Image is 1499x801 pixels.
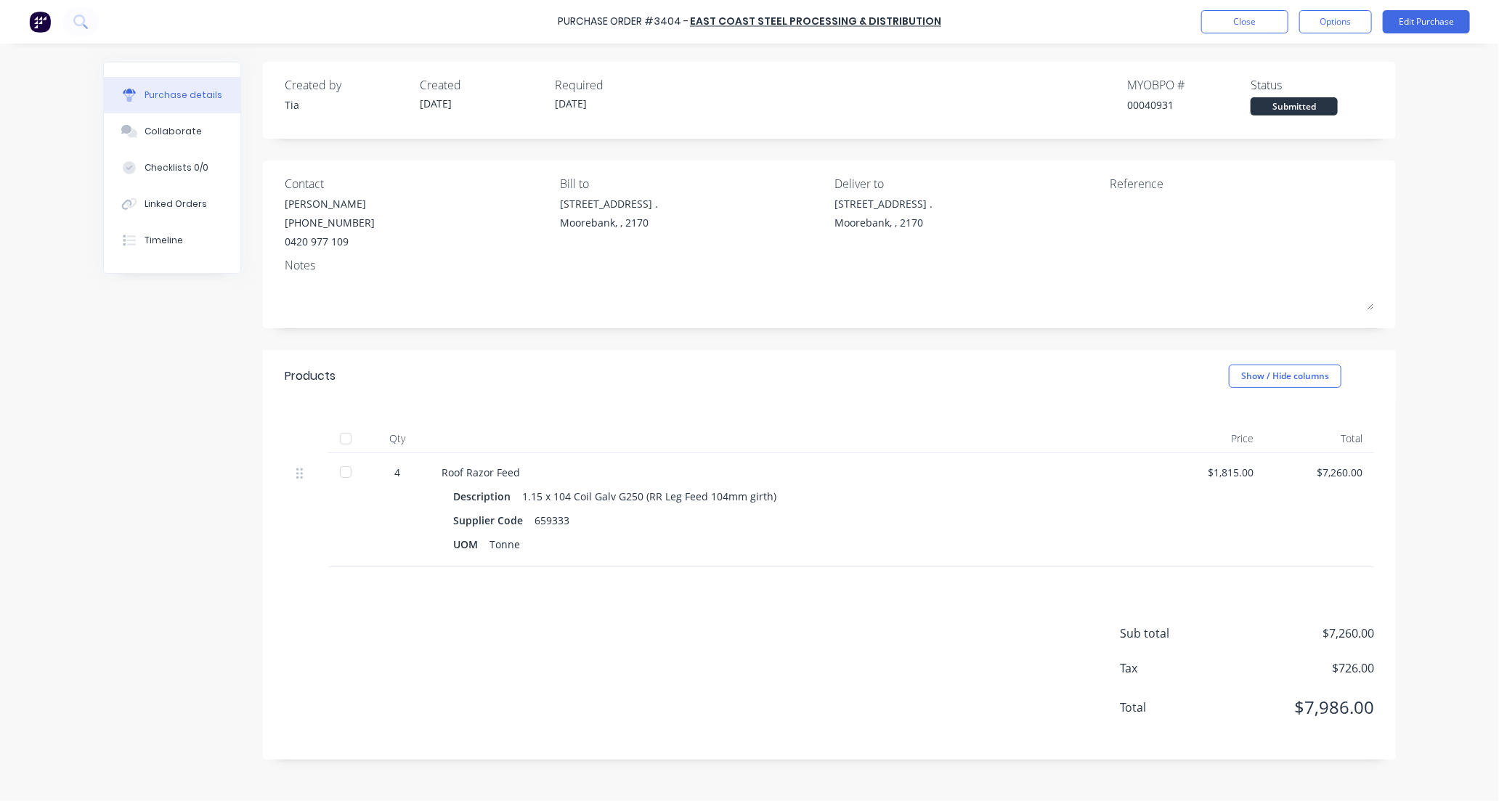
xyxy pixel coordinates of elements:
span: Sub total [1120,625,1229,642]
div: Reference [1110,175,1374,192]
div: 00040931 [1127,97,1251,113]
button: Collaborate [104,113,240,150]
div: Timeline [145,234,183,247]
div: [PERSON_NAME] [285,196,375,211]
div: Submitted [1251,97,1338,115]
button: Timeline [104,222,240,259]
button: Purchase details [104,77,240,113]
span: $7,986.00 [1229,694,1374,720]
div: 1.15 x 104 Coil Galv G250 (RR Leg Feed 104mm girth) [522,486,776,507]
div: MYOB PO # [1127,76,1251,94]
div: Linked Orders [145,198,207,211]
div: [STREET_ADDRESS] . [560,196,658,211]
button: Linked Orders [104,186,240,222]
div: Collaborate [145,125,202,138]
div: Purchase details [145,89,222,102]
div: Deliver to [835,175,1100,192]
div: [STREET_ADDRESS] . [835,196,933,211]
button: Edit Purchase [1383,10,1470,33]
button: Close [1201,10,1288,33]
div: Purchase Order #3404 - [558,15,688,30]
div: Required [555,76,678,94]
div: UOM [453,534,489,555]
div: $7,260.00 [1277,465,1362,480]
div: Checklists 0/0 [145,161,208,174]
div: Moorebank, , 2170 [835,215,933,230]
span: Total [1120,699,1229,716]
button: Checklists 0/0 [104,150,240,186]
div: Description [453,486,522,507]
div: Roof Razor Feed [442,465,1145,480]
div: Created [420,76,543,94]
div: [PHONE_NUMBER] [285,215,375,230]
div: Contact [285,175,549,192]
div: Notes [285,256,1374,274]
div: Bill to [560,175,824,192]
div: Moorebank, , 2170 [560,215,658,230]
div: Status [1251,76,1374,94]
span: $7,260.00 [1229,625,1374,642]
div: Qty [365,424,430,453]
div: Supplier Code [453,510,535,531]
button: Show / Hide columns [1229,365,1341,388]
div: $1,815.00 [1168,465,1254,480]
div: 0420 977 109 [285,234,375,249]
div: Products [285,367,336,385]
div: Tonne [489,534,520,555]
div: Total [1265,424,1374,453]
a: East Coast Steel Processing & Distribution [690,15,941,29]
div: Tia [285,97,408,113]
div: Created by [285,76,408,94]
span: $726.00 [1229,659,1374,677]
div: 659333 [535,510,569,531]
img: Factory [29,11,51,33]
div: 4 [376,465,418,480]
button: Options [1299,10,1372,33]
span: Tax [1120,659,1229,677]
div: Price [1156,424,1265,453]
